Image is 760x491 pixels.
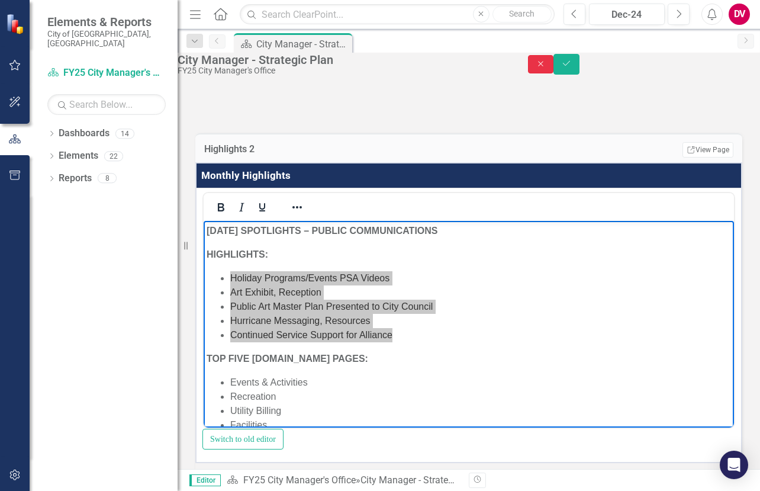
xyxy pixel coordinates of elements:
button: Bold [211,199,231,216]
span: Editor [189,474,221,486]
a: FY25 City Manager's Office [243,474,356,486]
a: Dashboards [59,127,110,140]
span: Search [509,9,534,18]
input: Search ClearPoint... [240,4,555,25]
a: View Page [682,142,733,158]
div: Open Intercom Messenger [720,451,748,479]
span: Elements & Reports [47,15,166,29]
div: 8 [98,174,117,184]
div: 22 [104,151,123,161]
button: Switch to old editor [202,429,284,450]
button: Italic [231,199,252,216]
small: City of [GEOGRAPHIC_DATA], [GEOGRAPHIC_DATA] [47,29,166,49]
iframe: Rich Text Area [204,221,734,428]
li: Facilities [27,197,527,211]
a: Elements [59,149,98,163]
button: Dec-24 [589,4,665,25]
a: FY25 City Manager's Office [47,66,166,80]
button: DV [729,4,750,25]
a: Reports [59,172,92,185]
button: Reveal or hide additional toolbar items [287,199,307,216]
div: FY25 City Manager's Office [178,66,504,75]
button: Underline [252,199,272,216]
h3: Highlights 2 [204,144,466,155]
img: ClearPoint Strategy [6,13,27,34]
div: City Manager - Strategic Plan [178,53,504,66]
div: City Manager - Strategic Plan [360,474,482,486]
button: Search [492,6,552,23]
div: Dec-24 [593,8,661,22]
div: City Manager - Strategic Plan [256,37,349,52]
div: » [227,474,460,487]
input: Search Below... [47,94,166,115]
div: 14 [115,129,134,139]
